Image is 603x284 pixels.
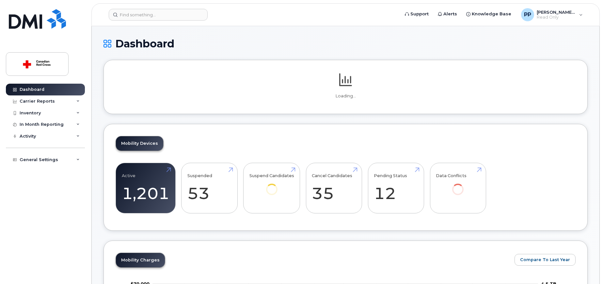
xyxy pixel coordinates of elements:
[249,167,294,204] a: Suspend Candidates
[520,257,570,263] span: Compare To Last Year
[312,167,356,210] a: Cancel Candidates 35
[436,167,480,204] a: Data Conflicts
[116,93,576,99] p: Loading...
[374,167,418,210] a: Pending Status 12
[116,136,163,151] a: Mobility Devices
[187,167,231,210] a: Suspended 53
[122,167,169,210] a: Active 1,201
[116,253,165,267] a: Mobility Charges
[103,38,588,49] h1: Dashboard
[515,254,576,266] button: Compare To Last Year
